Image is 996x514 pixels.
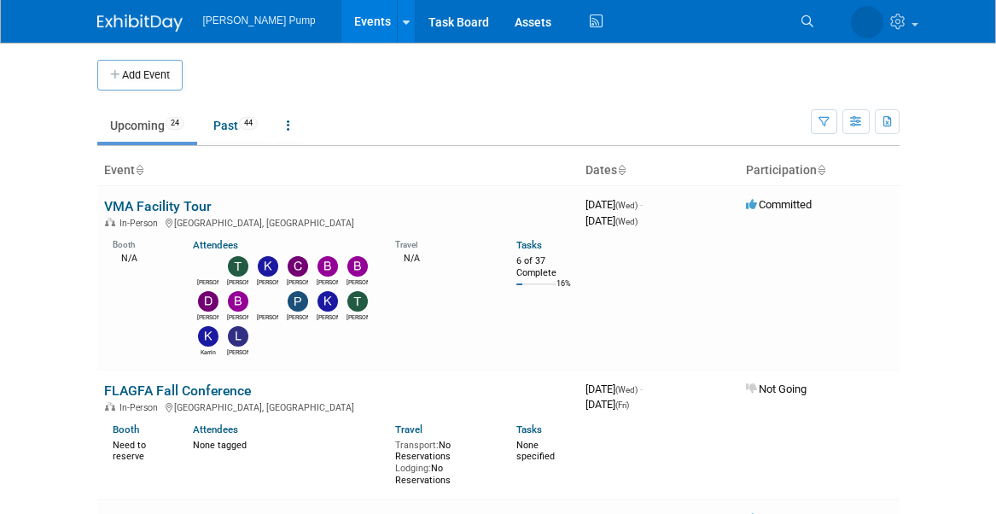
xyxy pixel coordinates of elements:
[288,256,308,277] img: Christopher Thompson
[97,15,183,32] img: ExhibitDay
[516,255,572,278] div: 6 of 37 Complete
[615,217,638,226] span: (Wed)
[197,277,218,287] div: Amanda Smith
[516,440,555,463] span: None specified
[257,277,278,287] div: Kelly Seliga
[104,198,212,214] a: VMA Facility Tour
[193,436,382,452] div: None tagged
[193,239,238,251] a: Attendees
[739,156,900,185] th: Participation
[516,239,542,251] a: Tasks
[227,312,248,322] div: Brian Lee
[113,423,139,435] a: Booth
[198,326,218,347] img: Karrin Scott
[556,279,571,302] td: 16%
[615,385,638,394] span: (Wed)
[258,291,278,312] img: Ryan McHugh
[104,215,572,229] div: [GEOGRAPHIC_DATA], [GEOGRAPHIC_DATA]
[746,383,807,395] span: Not Going
[119,218,163,229] span: In-Person
[97,156,579,185] th: Event
[817,163,825,177] a: Sort by Participation Type
[585,214,638,227] span: [DATE]
[119,402,163,413] span: In-Person
[287,277,308,287] div: Christopher Thompson
[317,291,338,312] img: Kim M
[615,400,629,410] span: (Fri)
[258,256,278,277] img: Kelly Seliga
[227,277,248,287] div: Teri Beth Perkins
[579,156,739,185] th: Dates
[640,383,643,395] span: -
[395,251,491,265] div: N/A
[113,436,168,463] div: Need to reserve
[516,423,542,435] a: Tasks
[288,291,308,312] img: Patrick Champagne
[347,277,368,287] div: Brian Peek
[317,256,338,277] img: Bobby Zitzka
[198,291,218,312] img: David Perry
[617,163,626,177] a: Sort by Start Date
[97,60,183,91] button: Add Event
[201,109,271,142] a: Past44
[104,383,251,399] a: FLAGFA Fall Conference
[317,277,338,287] div: Bobby Zitzka
[203,15,316,26] span: [PERSON_NAME] Pump
[287,312,308,322] div: Patrick Champagne
[257,312,278,322] div: Ryan McHugh
[228,291,248,312] img: Brian Lee
[317,312,338,322] div: Kim M
[395,436,491,487] div: No Reservations No Reservations
[135,163,143,177] a: Sort by Event Name
[228,256,248,277] img: Teri Beth Perkins
[166,117,184,130] span: 24
[197,312,218,322] div: David Perry
[193,423,238,435] a: Attendees
[395,234,491,250] div: Travel
[585,398,629,411] span: [DATE]
[851,6,883,38] img: Amanda Smith
[239,117,258,130] span: 44
[395,423,422,435] a: Travel
[395,463,431,474] span: Lodging:
[347,312,368,322] div: Tony Lewis
[97,109,197,142] a: Upcoming24
[615,201,638,210] span: (Wed)
[347,256,368,277] img: Brian Peek
[113,251,168,265] div: N/A
[104,400,572,413] div: [GEOGRAPHIC_DATA], [GEOGRAPHIC_DATA]
[347,291,368,312] img: Tony Lewis
[585,198,643,211] span: [DATE]
[198,256,218,277] img: Amanda Smith
[105,218,115,226] img: In-Person Event
[227,347,248,357] div: Lee Feeser
[105,402,115,411] img: In-Person Event
[228,326,248,347] img: Lee Feeser
[585,383,643,395] span: [DATE]
[746,198,812,211] span: Committed
[640,198,643,211] span: -
[113,234,168,250] div: Booth
[197,347,218,357] div: Karrin Scott
[395,440,439,451] span: Transport:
